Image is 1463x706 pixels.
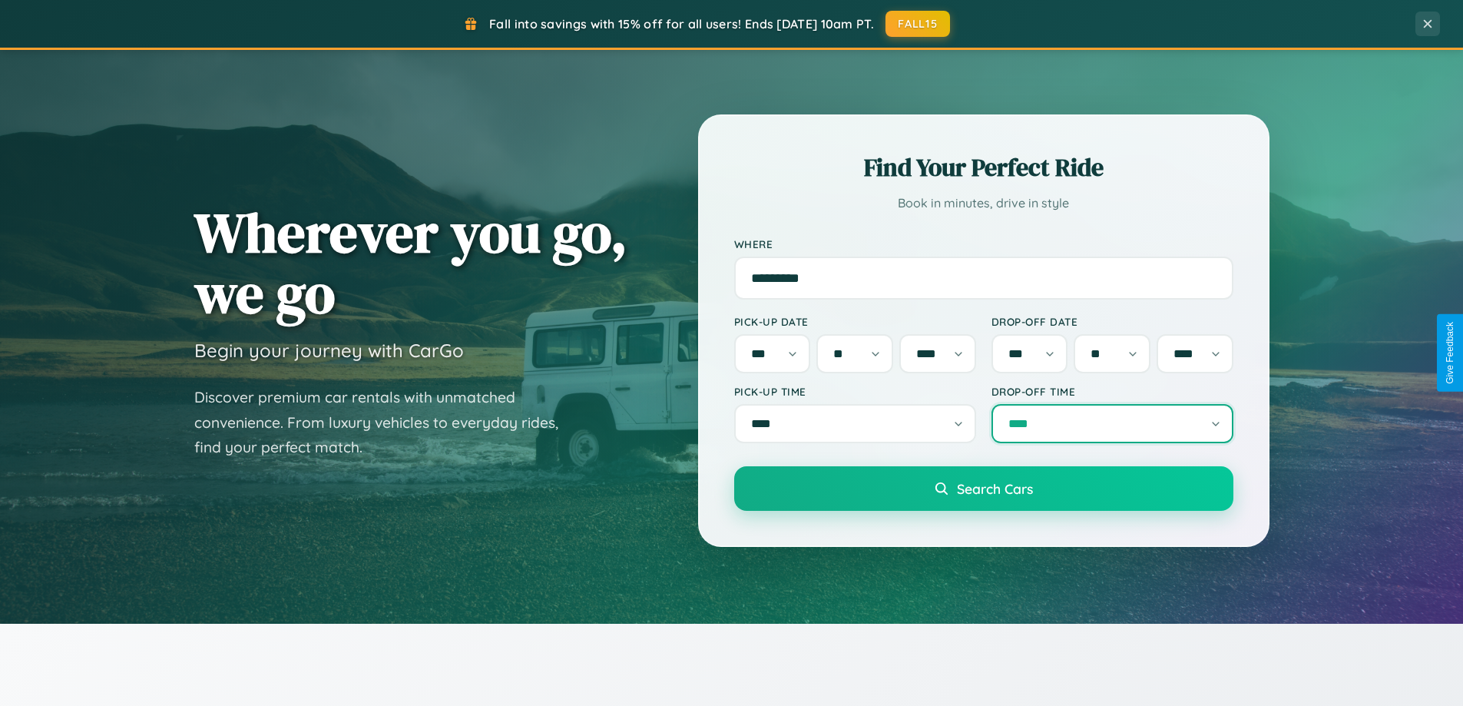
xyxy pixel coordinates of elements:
[734,315,976,328] label: Pick-up Date
[991,315,1233,328] label: Drop-off Date
[194,339,464,362] h3: Begin your journey with CarGo
[734,466,1233,511] button: Search Cars
[194,202,627,323] h1: Wherever you go, we go
[957,480,1033,497] span: Search Cars
[991,385,1233,398] label: Drop-off Time
[885,11,950,37] button: FALL15
[734,237,1233,250] label: Where
[489,16,874,31] span: Fall into savings with 15% off for all users! Ends [DATE] 10am PT.
[1445,322,1455,384] div: Give Feedback
[734,385,976,398] label: Pick-up Time
[194,385,578,460] p: Discover premium car rentals with unmatched convenience. From luxury vehicles to everyday rides, ...
[734,192,1233,214] p: Book in minutes, drive in style
[734,151,1233,184] h2: Find Your Perfect Ride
